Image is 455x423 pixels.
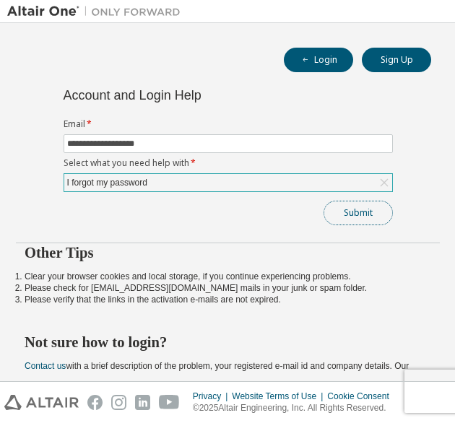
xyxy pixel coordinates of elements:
label: Email [64,118,393,130]
img: linkedin.svg [135,395,150,410]
img: altair_logo.svg [4,395,79,410]
a: Contact us [25,361,66,371]
button: Submit [324,201,393,225]
label: Select what you need help with [64,157,393,169]
img: Altair One [7,4,188,19]
img: youtube.svg [159,395,180,410]
img: instagram.svg [111,395,126,410]
span: with a brief description of the problem, your registered e-mail id and company details. Our suppo... [25,361,409,383]
h2: Other Tips [25,243,431,262]
img: facebook.svg [87,395,103,410]
button: Login [284,48,353,72]
div: I forgot my password [65,175,149,191]
div: I forgot my password [64,174,392,191]
li: Please check for [EMAIL_ADDRESS][DOMAIN_NAME] mails in your junk or spam folder. [25,282,431,294]
div: Account and Login Help [64,90,327,101]
p: © 2025 Altair Engineering, Inc. All Rights Reserved. [193,402,398,414]
button: Sign Up [362,48,431,72]
div: Cookie Consent [327,391,397,402]
li: Clear your browser cookies and local storage, if you continue experiencing problems. [25,271,431,282]
div: Privacy [193,391,232,402]
h2: Not sure how to login? [25,333,431,352]
li: Please verify that the links in the activation e-mails are not expired. [25,294,431,305]
div: Website Terms of Use [232,391,327,402]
